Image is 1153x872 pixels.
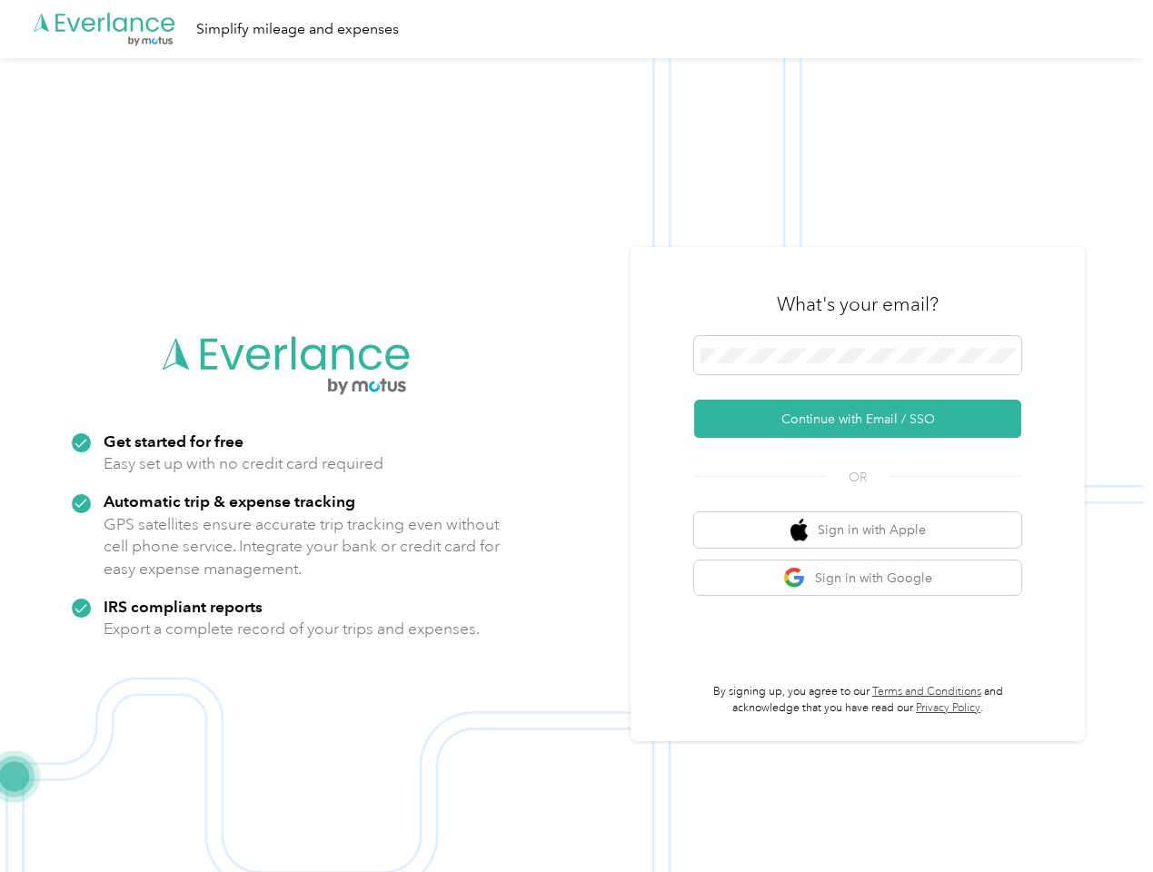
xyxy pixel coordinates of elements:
strong: IRS compliant reports [104,597,263,616]
h3: What's your email? [777,292,939,317]
p: Export a complete record of your trips and expenses. [104,618,480,640]
p: By signing up, you agree to our and acknowledge that you have read our . [694,684,1021,716]
button: apple logoSign in with Apple [694,512,1021,548]
a: Terms and Conditions [872,685,981,699]
strong: Automatic trip & expense tracking [104,491,355,510]
div: Simplify mileage and expenses [196,18,399,41]
button: Continue with Email / SSO [694,400,1021,438]
img: apple logo [790,519,809,541]
p: GPS satellites ensure accurate trip tracking even without cell phone service. Integrate your bank... [104,513,501,580]
a: Privacy Policy [916,701,980,715]
img: google logo [783,567,806,590]
strong: Get started for free [104,431,244,451]
span: OR [826,468,890,487]
button: google logoSign in with Google [694,560,1021,596]
p: Easy set up with no credit card required [104,452,383,475]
